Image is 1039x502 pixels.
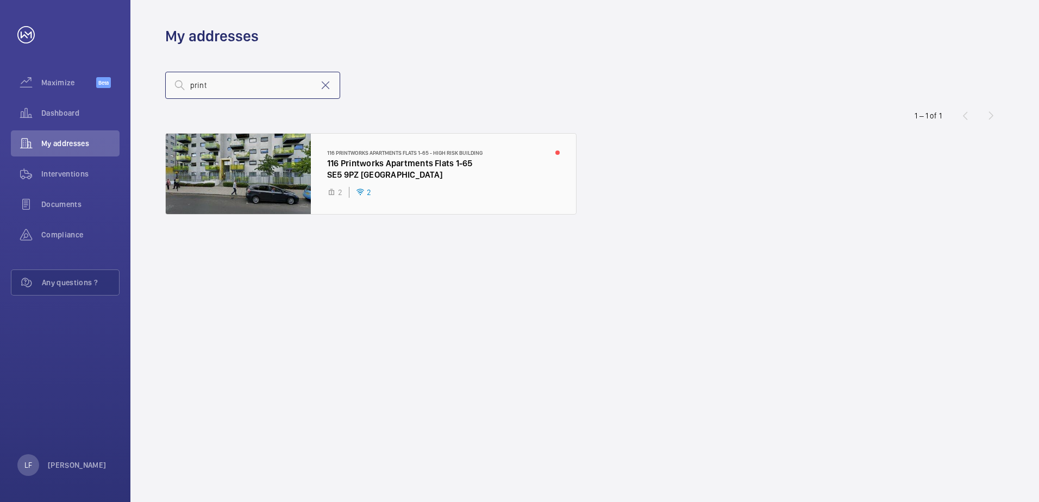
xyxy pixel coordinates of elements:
span: Compliance [41,229,120,240]
span: Documents [41,199,120,210]
h1: My addresses [165,26,259,46]
span: Maximize [41,77,96,88]
input: Search by address [165,72,340,99]
span: My addresses [41,138,120,149]
p: LF [24,460,32,470]
span: Dashboard [41,108,120,118]
span: Any questions ? [42,277,119,288]
span: Interventions [41,168,120,179]
p: [PERSON_NAME] [48,460,107,470]
div: 1 – 1 of 1 [915,110,942,121]
span: Beta [96,77,111,88]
